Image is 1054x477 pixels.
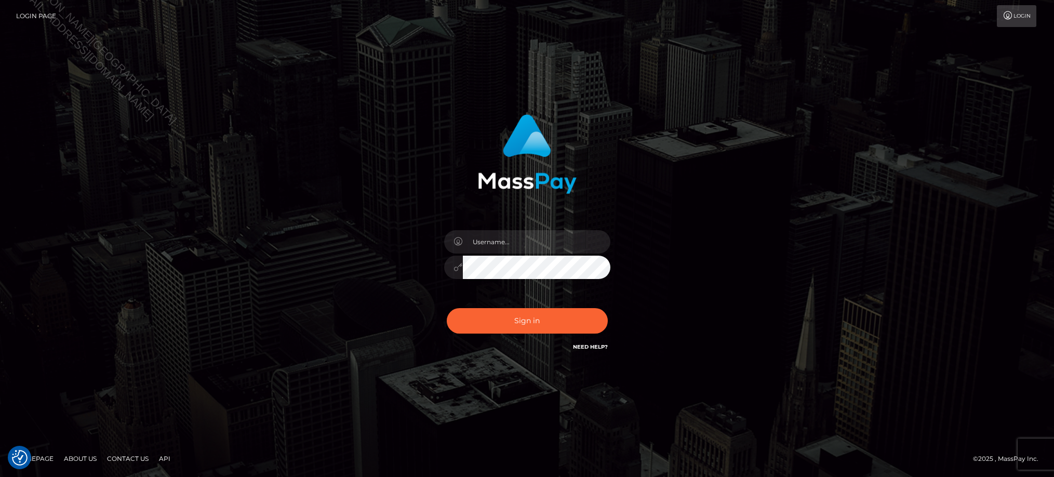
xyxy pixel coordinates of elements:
button: Consent Preferences [12,450,28,466]
a: Homepage [11,451,58,467]
a: About Us [60,451,101,467]
a: Login Page [16,5,56,27]
a: API [155,451,175,467]
img: Revisit consent button [12,450,28,466]
img: MassPay Login [478,114,577,194]
input: Username... [463,230,610,254]
a: Contact Us [103,451,153,467]
button: Sign in [447,308,608,334]
a: Need Help? [573,343,608,350]
div: © 2025 , MassPay Inc. [973,453,1046,465]
a: Login [997,5,1036,27]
